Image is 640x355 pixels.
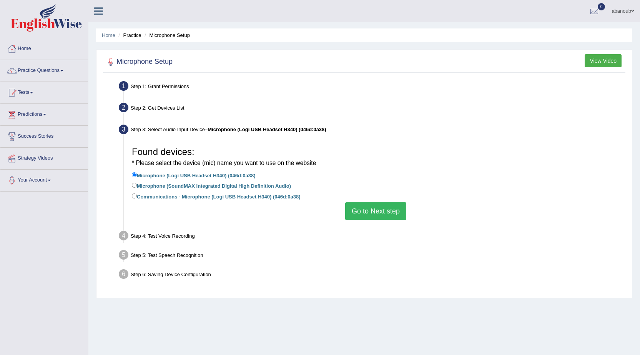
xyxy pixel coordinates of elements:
div: Step 1: Grant Permissions [115,79,628,96]
small: * Please select the device (mic) name you want to use on the website [132,160,316,166]
a: Practice Questions [0,60,88,79]
h2: Microphone Setup [105,56,173,68]
a: Success Stories [0,126,88,145]
div: Step 6: Saving Device Configuration [115,267,628,284]
label: Microphone (Logi USB Headset H340) (046d:0a38) [132,171,255,179]
b: Microphone (Logi USB Headset H340) (046d:0a38) [208,127,326,132]
h3: Found devices: [132,147,620,167]
li: Microphone Setup [143,32,190,39]
button: Go to Next step [345,202,406,220]
a: Tests [0,82,88,101]
input: Microphone (Logi USB Headset H340) (046d:0a38) [132,172,137,177]
button: View Video [585,54,622,67]
span: 0 [598,3,605,10]
div: Step 3: Select Audio Input Device [115,122,628,139]
a: Predictions [0,104,88,123]
div: Step 2: Get Devices List [115,100,628,117]
label: Communications - Microphone (Logi USB Headset H340) (046d:0a38) [132,192,300,200]
input: Microphone (SoundMAX Integrated Digital High Definition Audio) [132,183,137,188]
a: Home [0,38,88,57]
a: Your Account [0,170,88,189]
span: – [205,127,326,132]
li: Practice [116,32,141,39]
a: Home [102,32,115,38]
div: Step 5: Test Speech Recognition [115,248,628,265]
input: Communications - Microphone (Logi USB Headset H340) (046d:0a38) [132,193,137,198]
div: Step 4: Test Voice Recording [115,228,628,245]
a: Strategy Videos [0,148,88,167]
label: Microphone (SoundMAX Integrated Digital High Definition Audio) [132,181,291,190]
